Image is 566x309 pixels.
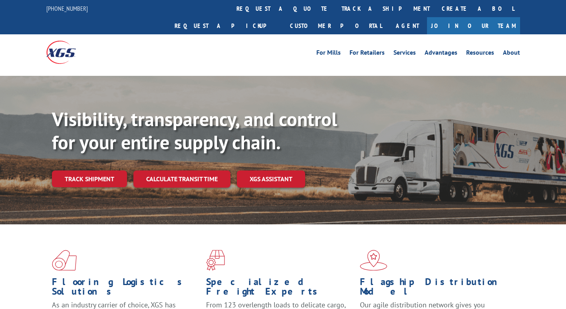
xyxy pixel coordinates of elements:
[52,170,127,187] a: Track shipment
[52,277,200,300] h1: Flooring Logistics Solutions
[46,4,88,12] a: [PHONE_NUMBER]
[169,17,284,34] a: Request a pickup
[133,170,230,188] a: Calculate transit time
[427,17,520,34] a: Join Our Team
[360,250,387,271] img: xgs-icon-flagship-distribution-model-red
[52,250,77,271] img: xgs-icon-total-supply-chain-intelligence-red
[284,17,388,34] a: Customer Portal
[360,277,508,300] h1: Flagship Distribution Model
[206,277,354,300] h1: Specialized Freight Experts
[425,50,457,58] a: Advantages
[316,50,341,58] a: For Mills
[237,170,305,188] a: XGS ASSISTANT
[503,50,520,58] a: About
[393,50,416,58] a: Services
[52,107,337,154] b: Visibility, transparency, and control for your entire supply chain.
[206,250,225,271] img: xgs-icon-focused-on-flooring-red
[350,50,385,58] a: For Retailers
[388,17,427,34] a: Agent
[466,50,494,58] a: Resources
